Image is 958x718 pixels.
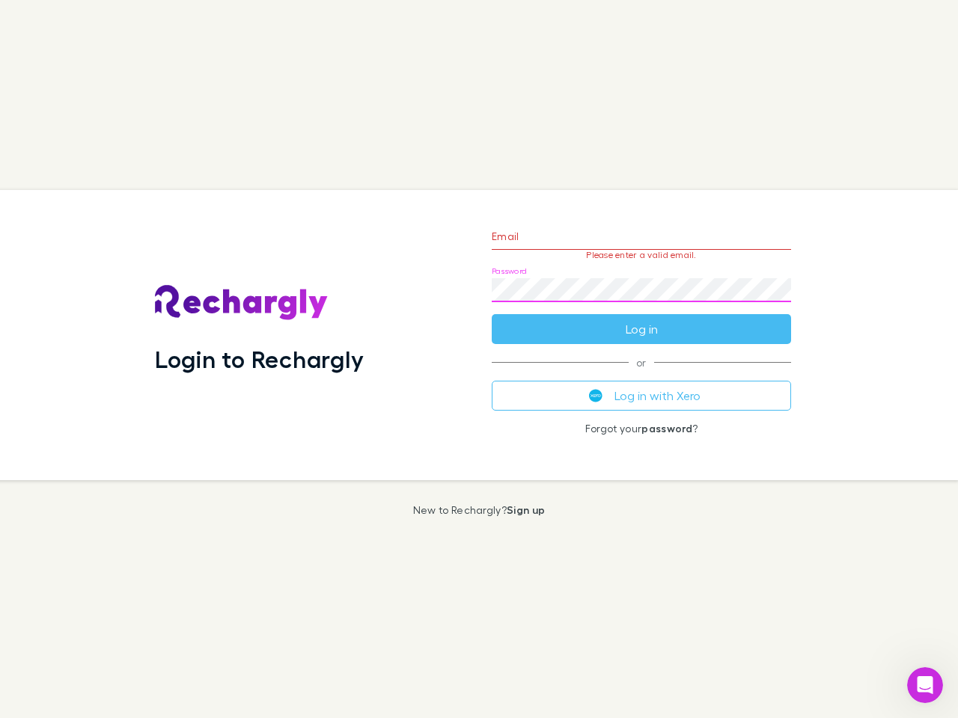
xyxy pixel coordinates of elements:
[155,285,329,321] img: Rechargly's Logo
[507,503,545,516] a: Sign up
[492,423,791,435] p: Forgot your ?
[492,266,527,277] label: Password
[155,345,364,373] h1: Login to Rechargly
[492,314,791,344] button: Log in
[492,362,791,363] span: or
[907,667,943,703] iframe: Intercom live chat
[589,389,602,402] img: Xero's logo
[413,504,546,516] p: New to Rechargly?
[492,250,791,260] p: Please enter a valid email.
[641,422,692,435] a: password
[492,381,791,411] button: Log in with Xero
